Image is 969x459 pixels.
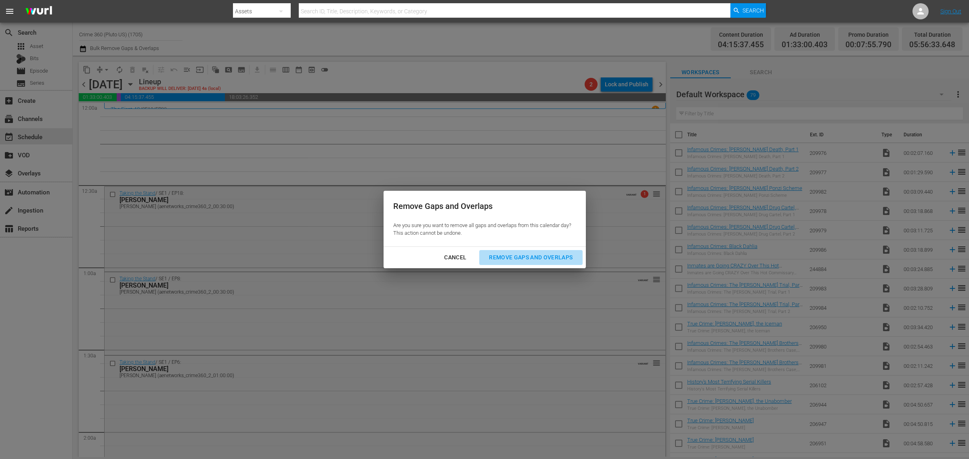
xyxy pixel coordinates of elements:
p: This action cannot be undone. [393,229,571,237]
div: Remove Gaps and Overlaps [482,252,579,263]
div: Remove Gaps and Overlaps [393,200,571,212]
img: ans4CAIJ8jUAAAAAAAAAAAAAAAAAAAAAAAAgQb4GAAAAAAAAAAAAAAAAAAAAAAAAJMjXAAAAAAAAAAAAAAAAAAAAAAAAgAT5G... [19,2,58,21]
p: Are you sure you want to remove all gaps and overlaps from this calendar day? [393,222,571,229]
div: Cancel [438,252,473,263]
span: Search [742,3,764,18]
a: Sign Out [940,8,961,15]
span: menu [5,6,15,16]
button: Cancel [434,250,476,265]
button: Remove Gaps and Overlaps [479,250,582,265]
